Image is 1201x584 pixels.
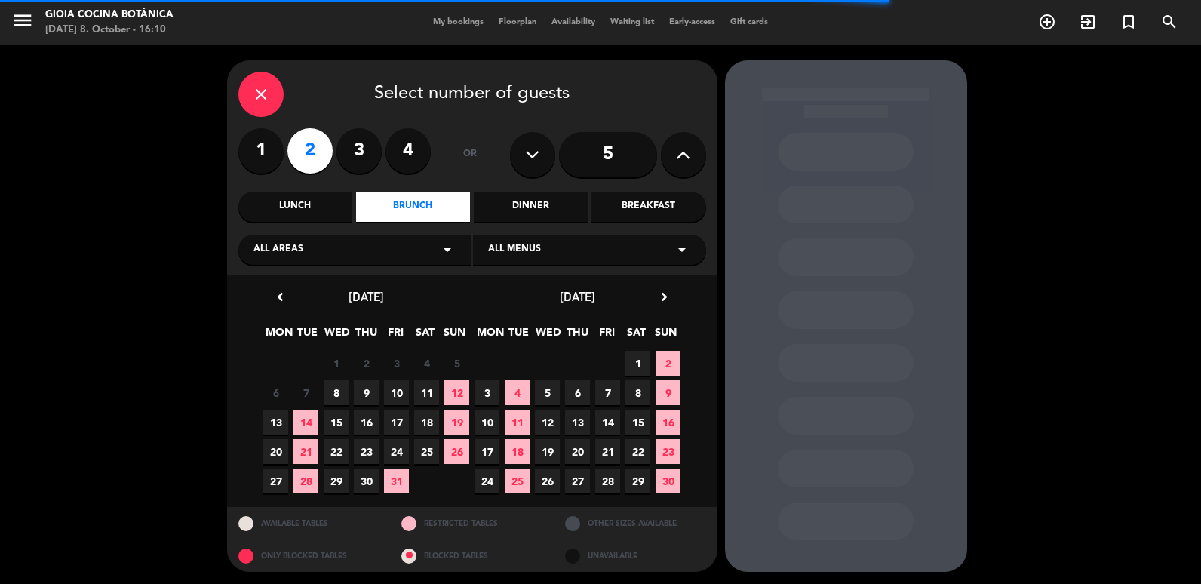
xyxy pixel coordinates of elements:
span: 15 [625,410,650,435]
span: 18 [414,410,439,435]
span: 17 [384,410,409,435]
div: Brunch [356,192,470,222]
div: AVAILABLE TABLES [227,507,391,539]
label: 3 [336,128,382,174]
span: 18 [505,439,530,464]
i: arrow_drop_down [673,241,691,259]
span: 20 [565,439,590,464]
div: or [446,128,495,181]
span: 16 [656,410,680,435]
span: All menus [488,242,541,257]
span: Floorplan [491,18,544,26]
span: 22 [625,439,650,464]
span: 10 [384,380,409,405]
span: 15 [324,410,349,435]
span: 8 [625,380,650,405]
span: 28 [595,469,620,493]
label: 1 [238,128,284,174]
span: Early-access [662,18,723,26]
span: 24 [384,439,409,464]
span: 14 [293,410,318,435]
i: chevron_left [272,289,288,305]
span: 24 [475,469,499,493]
span: WED [536,324,561,349]
span: 2 [656,351,680,376]
label: 2 [287,128,333,174]
span: MON [477,324,502,349]
span: 11 [505,410,530,435]
span: 3 [475,380,499,405]
div: BLOCKED TABLES [390,539,554,572]
span: 11 [414,380,439,405]
span: 14 [595,410,620,435]
span: 25 [414,439,439,464]
span: 23 [354,439,379,464]
span: 19 [535,439,560,464]
span: 28 [293,469,318,493]
span: 3 [384,351,409,376]
span: 29 [625,469,650,493]
div: [DATE] 8. October - 16:10 [45,23,174,38]
span: THU [354,324,379,349]
span: FRI [594,324,619,349]
span: [DATE] [560,289,595,304]
span: 31 [384,469,409,493]
span: 5 [535,380,560,405]
span: SAT [624,324,649,349]
span: 7 [595,380,620,405]
span: 19 [444,410,469,435]
span: 21 [595,439,620,464]
span: 30 [354,469,379,493]
i: close [252,85,270,103]
span: 27 [263,469,288,493]
span: 7 [293,380,318,405]
span: SUN [653,324,678,349]
div: Lunch [238,192,352,222]
span: 25 [505,469,530,493]
span: WED [324,324,349,349]
button: menu [11,9,34,37]
div: OTHER SIZES AVAILABLE [554,507,717,539]
span: 9 [354,380,379,405]
i: search [1160,13,1178,31]
span: FRI [383,324,408,349]
span: SAT [413,324,438,349]
span: 5 [444,351,469,376]
span: 13 [565,410,590,435]
div: Breakfast [591,192,705,222]
i: add_circle_outline [1038,13,1056,31]
span: 26 [444,439,469,464]
span: 8 [324,380,349,405]
span: 29 [324,469,349,493]
span: 17 [475,439,499,464]
div: UNAVAILABLE [554,539,717,572]
span: 12 [535,410,560,435]
i: exit_to_app [1079,13,1097,31]
i: chevron_right [656,289,672,305]
span: TUE [295,324,320,349]
span: 22 [324,439,349,464]
span: 2 [354,351,379,376]
div: Dinner [474,192,588,222]
span: 12 [444,380,469,405]
span: Waiting list [603,18,662,26]
i: turned_in_not [1120,13,1138,31]
span: 6 [565,380,590,405]
span: 27 [565,469,590,493]
div: ONLY BLOCKED TABLES [227,539,391,572]
span: 26 [535,469,560,493]
span: MON [266,324,290,349]
span: Availability [544,18,603,26]
span: 13 [263,410,288,435]
span: THU [565,324,590,349]
i: arrow_drop_down [438,241,456,259]
label: 4 [385,128,431,174]
div: Select number of guests [238,72,706,117]
span: 1 [324,351,349,376]
span: SUN [442,324,467,349]
span: 21 [293,439,318,464]
div: Gioia Cocina Botánica [45,8,174,23]
span: All areas [253,242,303,257]
span: [DATE] [349,289,384,304]
span: 20 [263,439,288,464]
